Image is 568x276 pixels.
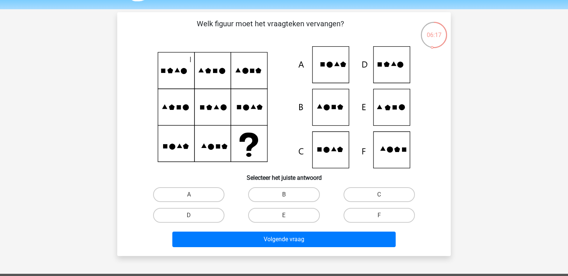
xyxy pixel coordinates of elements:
[129,168,439,181] h6: Selecteer het juiste antwoord
[172,232,396,247] button: Volgende vraag
[153,187,224,202] label: A
[420,21,448,40] div: 06:17
[248,187,319,202] label: B
[344,208,415,223] label: F
[153,208,224,223] label: D
[129,18,411,40] p: Welk figuur moet het vraagteken vervangen?
[344,187,415,202] label: C
[248,208,319,223] label: E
